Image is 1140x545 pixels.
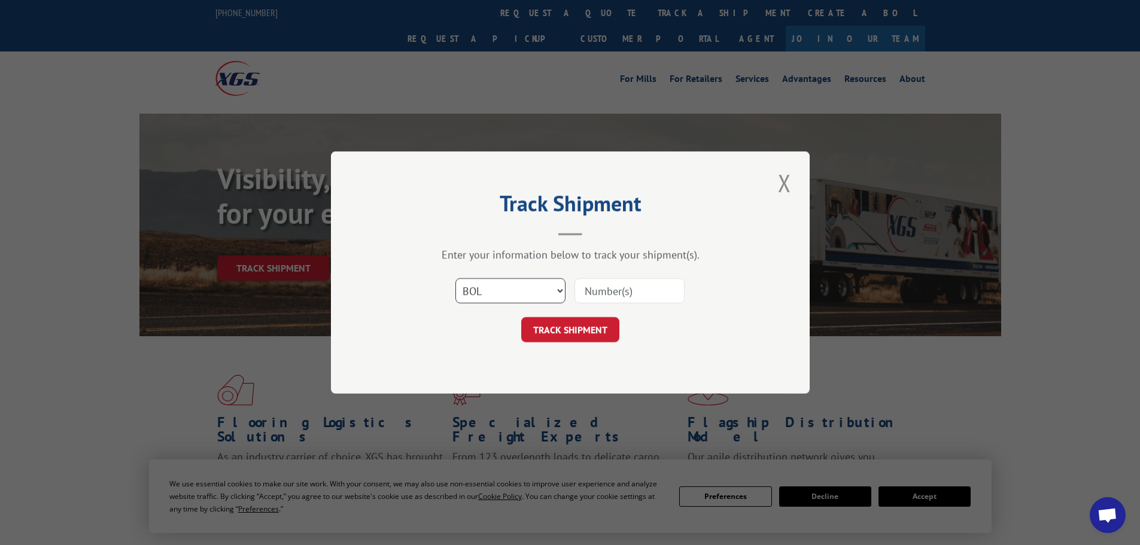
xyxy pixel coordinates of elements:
button: Close modal [774,166,795,199]
a: Open chat [1090,497,1126,533]
div: Enter your information below to track your shipment(s). [391,248,750,261]
input: Number(s) [574,278,685,303]
h2: Track Shipment [391,195,750,218]
button: TRACK SHIPMENT [521,317,619,342]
